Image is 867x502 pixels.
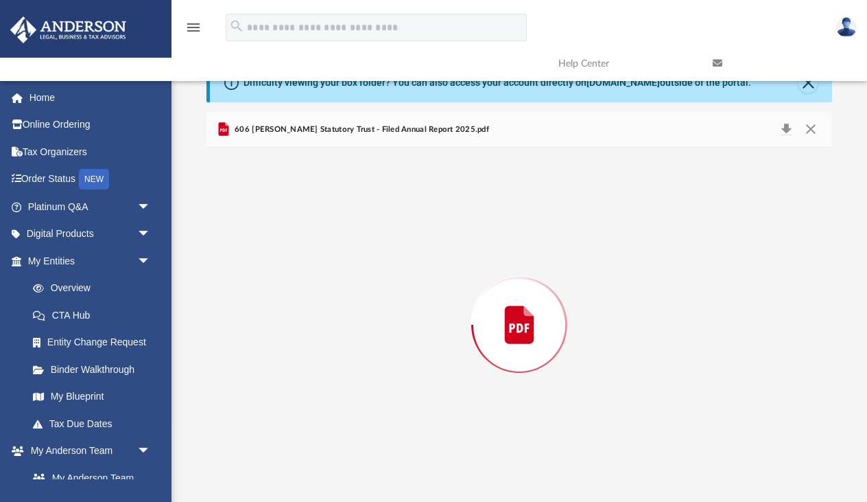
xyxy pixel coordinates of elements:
span: arrow_drop_down [137,247,165,275]
img: User Pic [836,17,857,37]
span: arrow_drop_down [137,220,165,249]
a: My Anderson Teamarrow_drop_down [10,437,165,465]
button: Download [774,120,798,139]
a: Platinum Q&Aarrow_drop_down [10,193,171,220]
a: Binder Walkthrough [19,356,171,383]
a: Home [10,84,171,111]
a: menu [185,26,202,36]
i: menu [185,19,202,36]
a: Overview [19,275,171,302]
a: My Blueprint [19,383,165,411]
img: Anderson Advisors Platinum Portal [6,16,130,43]
i: search [229,19,244,34]
span: arrow_drop_down [137,437,165,466]
span: arrow_drop_down [137,193,165,221]
a: Digital Productsarrow_drop_down [10,220,171,248]
a: Online Ordering [10,111,171,139]
a: My Entitiesarrow_drop_down [10,247,171,275]
a: Tax Organizers [10,138,171,166]
a: Help Center [548,36,702,91]
a: Order StatusNEW [10,166,171,194]
button: Close [798,120,823,139]
a: Tax Due Dates [19,410,171,437]
a: My Anderson Team [19,464,158,492]
a: Entity Change Request [19,329,171,356]
div: Difficulty viewing your box folder? You can also access your account directly on outside of the p... [244,76,751,90]
a: CTA Hub [19,301,171,329]
div: NEW [79,169,109,190]
span: 606 [PERSON_NAME] Statutory Trust - Filed Annual Report 2025.pdf [232,124,489,136]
